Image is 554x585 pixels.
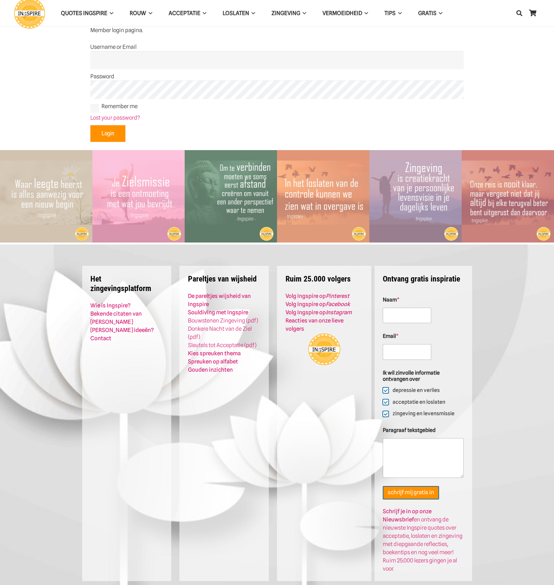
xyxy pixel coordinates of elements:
[314,5,376,22] a: VERMOEIDHEIDVERMOEIDHEID Menu
[90,125,125,142] input: Login
[188,350,241,357] a: Kies spreuken thema
[286,293,349,299] strong: Volg Ingspire op
[436,5,442,21] span: GRATIS Menu
[90,102,464,110] label: Remember me
[513,5,526,21] a: Zoeken
[185,150,277,243] img: Quote over Verbinding - Om te verbinden moeten we afstand creëren om vanuit een ander perspectief...
[90,114,140,121] a: Lost your password?
[53,5,121,22] a: QUOTES INGSPIREQUOTES INGSPIRE Menu
[90,26,464,34] p: Member login pagina.
[188,317,258,324] a: Bouwstenen Zingeving (pdf)
[188,309,248,316] a: Souldiving met Ingspire
[249,5,255,21] span: Loslaten Menu
[121,5,160,22] a: ROUWROUW Menu
[90,327,154,333] a: [PERSON_NAME] ideeën?
[188,293,251,307] a: De pareltjes wijsheid van Ingspire
[185,151,277,157] a: Om te verbinden moeten we soms eerst afstand creëren – Citaat van Ingspire
[376,5,410,22] a: TIPSTIPS Menu
[389,399,445,406] label: acceptatie en loslaten
[188,325,252,340] a: Donkere Nacht van de Ziel (pdf)
[160,5,214,22] a: AcceptatieAcceptatie Menu
[286,309,352,316] strong: Volg Ingspire op
[396,5,401,21] span: TIPS Menu
[188,366,233,373] a: Gouden inzichten
[200,5,206,21] span: Acceptatie Menu
[277,150,369,243] img: Spreuk over controle loslaten om te accepteren wat is - citaat van Ingspire
[286,301,350,307] a: Volg Ingspire opFacebook
[92,151,185,157] a: Je zielsmissie is een ontmoeting met wat jou bevrijdt ©
[146,5,152,21] span: ROUW Menu
[271,10,300,16] span: Zingeving
[326,301,350,307] em: Facebook
[90,43,464,51] label: Username or Email
[383,333,464,339] label: Email
[383,486,439,499] button: schrijf mij gratis in
[326,309,352,316] em: Instagram
[286,309,352,316] a: Volg Ingspire opInstagram
[169,10,200,16] span: Acceptatie
[383,274,460,283] strong: Ontvang gratis inspiratie
[383,427,464,433] label: Paragraaf tekstgebied
[286,293,349,299] a: Volg Ingspire opPinterest
[323,10,362,16] span: VERMOEIDHEID
[369,151,462,157] a: Zingeving is creatiekracht van je persoonlijke levensvisie in je dagelijks leven – citaat van Ing...
[107,5,113,21] span: QUOTES INGSPIRE Menu
[383,508,462,572] a: Schrijf je in op onze Nieuwsbriefen ontvang de nieuwste Ingspire quotes over acceptatie, loslaten...
[214,5,263,22] a: LoslatenLoslaten Menu
[300,5,306,21] span: Zingeving Menu
[263,5,314,22] a: ZingevingZingeving Menu
[90,274,151,293] strong: Het zingevingsplatform
[308,333,341,365] img: Ingspire.nl - het zingevingsplatform!
[389,410,454,417] label: zingeving en levensmissie
[410,5,451,22] a: GRATISGRATIS Menu
[418,10,436,16] span: GRATIS
[462,150,554,243] img: Zinvolle Ingspire Quote over terugval met levenswijsheid voor meer vertrouwen en moed die helpt b...
[188,274,257,283] strong: Pareltjes van wijsheid
[326,293,349,299] em: Pinterest
[286,274,351,283] strong: Ruim 25.000 volgers
[188,342,256,348] a: Sleutels tot Acceptatie (pdf)
[188,358,238,365] a: Spreuken op alfabet
[223,10,249,16] span: Loslaten
[389,387,440,394] label: depressie en verlies
[90,335,111,341] a: Contact
[286,317,343,332] a: Reacties van onze lieve volgers
[90,72,464,81] label: Password
[130,10,146,16] span: ROUW
[90,302,131,309] a: Wie is Ingspire?
[383,370,464,382] legend: Ik wil zinvolle informatie ontvangen over
[383,508,432,523] strong: Schrijf je in op onze Nieuwsbrief
[90,310,142,325] a: Bekende citaten van [PERSON_NAME]
[277,151,369,157] a: In het loslaten van de controle kunnen we zien wat in overgave is – citaat van Ingspire
[61,10,107,16] span: QUOTES INGSPIRE
[383,297,464,303] label: Naam
[462,151,554,157] a: Wat je bij Terugval niet mag vergeten
[369,150,462,243] img: Zingeving is ceatiekracht van je persoonlijke levensvisie in je dagelijks leven - citaat van Inge...
[362,5,368,21] span: VERMOEIDHEID Menu
[384,10,396,16] span: TIPS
